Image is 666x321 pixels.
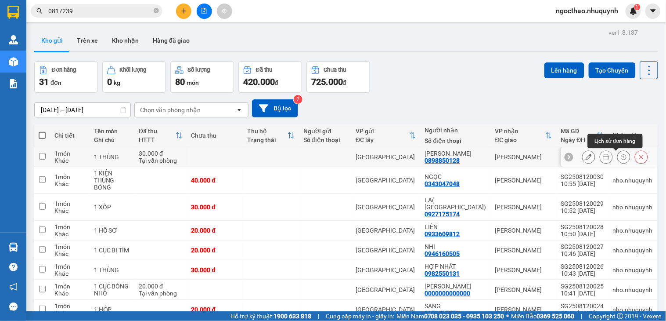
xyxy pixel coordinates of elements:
div: VP nhận [495,128,545,135]
div: SANG [425,303,486,310]
div: 20.000 đ [191,306,239,313]
span: đ [343,79,346,86]
span: 1 [636,4,639,10]
div: Số điện thoại [425,137,486,144]
button: aim [217,4,232,19]
span: VP [PERSON_NAME]: [4,55,68,63]
span: món [187,79,199,86]
div: 30.000 đ [191,266,239,274]
div: 0000000000000 [425,290,471,297]
div: Đã thu [256,67,272,73]
div: 1 món [54,303,85,310]
div: 1 CỤC BÓNG NHỎ [94,283,130,297]
button: Số lượng80món [170,61,234,93]
div: [GEOGRAPHIC_DATA] [356,306,416,313]
img: warehouse-icon [9,35,18,44]
div: nho.nhuquynh [613,306,653,313]
span: 31 [39,77,49,87]
div: 10:55 [DATE] [561,180,604,187]
button: Đơn hàng31đơn [34,61,98,93]
span: copyright [617,313,623,319]
div: [GEOGRAPHIC_DATA] [356,286,416,293]
div: 1 KIỆN THÙNG BÓNG [94,170,130,191]
span: aim [221,8,227,14]
div: Khác [54,157,85,164]
button: caret-down [645,4,661,19]
span: caret-down [649,7,657,15]
strong: NHƯ QUỲNH [24,4,108,20]
div: [PERSON_NAME] [495,247,552,254]
div: 1 món [54,200,85,207]
div: [GEOGRAPHIC_DATA] [356,153,416,160]
div: 20.000 đ [191,247,239,254]
div: Chưa thu [191,132,239,139]
button: Chưa thu725.000đ [306,61,370,93]
div: LIÊN [425,223,486,230]
div: 10:41 [DATE] [561,290,604,297]
div: 10:52 [DATE] [561,207,604,214]
th: Toggle SortBy [557,124,608,147]
div: Khác [54,270,85,277]
div: [GEOGRAPHIC_DATA] [356,177,416,184]
button: Bộ lọc [252,99,298,117]
span: 725.000 [311,77,343,87]
div: Nhân viên [613,132,653,139]
div: Tên món [94,128,130,135]
div: 0972457473 [425,310,460,317]
img: icon-new-feature [630,7,637,15]
div: LA( MỸ TÂN) [425,197,486,211]
div: 1 THÙNG [94,266,130,274]
input: Select a date range. [35,103,130,117]
div: HỢP NHẤT [425,263,486,270]
th: Toggle SortBy [352,124,421,147]
div: [PERSON_NAME] [495,177,552,184]
span: 420.000 [243,77,275,87]
div: [GEOGRAPHIC_DATA] [356,204,416,211]
div: nho.nhuquynh [613,204,653,211]
span: 0 [107,77,112,87]
p: VP [GEOGRAPHIC_DATA]: [4,32,128,53]
th: Toggle SortBy [134,124,187,147]
div: SG2508120027 [561,243,604,250]
span: file-add [201,8,207,14]
div: Trạng thái [247,136,288,143]
img: solution-icon [9,79,18,88]
div: Chưa thu [324,67,346,73]
div: 10:50 [DATE] [561,230,604,237]
button: Đã thu420.000đ [238,61,302,93]
div: 1 HỒ SƠ [94,227,130,234]
span: | [581,311,583,321]
div: 1 món [54,173,85,180]
div: 1 món [54,283,85,290]
img: warehouse-icon [9,57,18,66]
div: 30.000 đ [191,204,239,211]
div: Chi tiết [54,132,85,139]
div: Khối lượng [120,67,147,73]
div: Khác [54,290,85,297]
div: 20.000 đ [191,227,239,234]
span: ⚪️ [507,314,509,318]
div: [GEOGRAPHIC_DATA] [356,266,416,274]
span: đ [275,79,278,86]
sup: 2 [294,95,302,104]
div: SG2508120024 [561,303,604,310]
div: SG2508120026 [561,263,604,270]
svg: open [236,106,243,113]
div: ĐC giao [495,136,545,143]
button: Tạo Chuyến [589,62,636,78]
div: 1 món [54,243,85,250]
button: Lên hàng [544,62,584,78]
input: Tìm tên, số ĐT hoặc mã đơn [48,6,152,16]
button: Kho gửi [34,30,70,51]
div: nho.nhuquynh [613,286,653,293]
div: nho.nhuquynh [613,247,653,254]
div: 1 CỤC BỊ TÍM [94,247,130,254]
div: NGỌC [425,173,486,180]
div: Ghi chú [94,136,130,143]
div: 0946160505 [425,250,460,257]
span: close-circle [154,8,159,13]
div: Đơn hàng [52,67,76,73]
div: CAO MAI [425,283,486,290]
div: Chọn văn phòng nhận [140,106,201,114]
div: 1 XỐP [94,204,130,211]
